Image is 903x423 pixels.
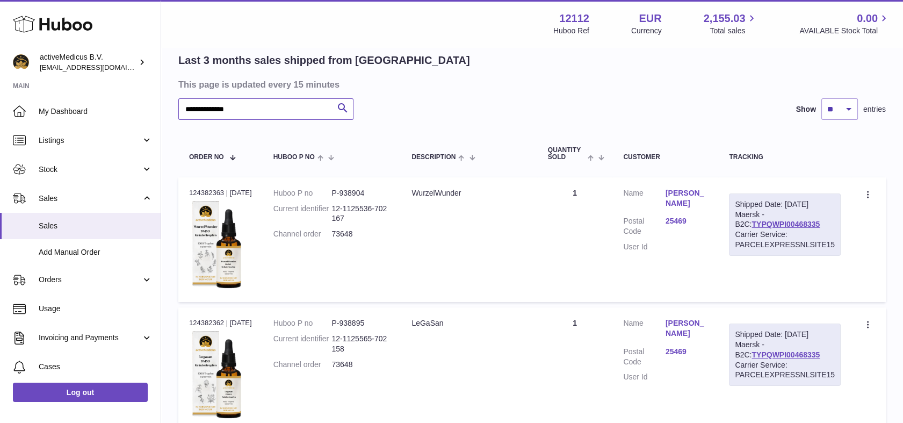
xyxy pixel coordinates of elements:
img: 121121705937602.png [189,331,243,419]
div: Customer [623,154,707,161]
h3: This page is updated every 15 minutes [178,78,883,90]
dt: Name [623,318,665,341]
div: Shipped Date: [DATE] [735,329,835,340]
span: Add Manual Order [39,247,153,257]
dt: Name [623,188,665,211]
span: 0.00 [857,11,878,26]
span: Orders [39,275,141,285]
dt: Current identifier [273,204,332,224]
dd: P-938904 [331,188,390,198]
span: Sales [39,193,141,204]
span: Listings [39,135,141,146]
span: [EMAIL_ADDRESS][DOMAIN_NAME] [40,63,158,71]
span: My Dashboard [39,106,153,117]
div: Carrier Service: PARCELEXPRESSNLSITE15 [735,230,835,250]
dt: Channel order [273,229,332,239]
a: TYPQWPI00468335 [752,220,820,228]
a: TYPQWPI00468335 [752,350,820,359]
span: Sales [39,221,153,231]
div: Carrier Service: PARCELEXPRESSNLSITE15 [735,360,835,381]
span: Stock [39,164,141,175]
dd: 12-1125565-702158 [331,334,390,354]
a: Log out [13,383,148,402]
dt: Huboo P no [273,318,332,328]
span: Order No [189,154,224,161]
dt: Current identifier [273,334,332,354]
dd: 73648 [331,360,390,370]
span: entries [863,104,886,114]
div: 124382362 | [DATE] [189,318,252,328]
a: 25469 [666,347,707,357]
div: Maersk - B2C: [729,193,841,256]
a: [PERSON_NAME] [666,318,707,339]
img: internalAdmin-12112@internal.huboo.com [13,54,29,70]
a: 0.00 AVAILABLE Stock Total [799,11,890,36]
div: Shipped Date: [DATE] [735,199,835,210]
span: Quantity Sold [548,147,585,161]
div: Maersk - B2C: [729,324,841,386]
dt: Postal Code [623,216,665,236]
dt: Channel order [273,360,332,370]
span: Huboo P no [273,154,315,161]
td: 1 [537,177,613,302]
span: Cases [39,362,153,372]
span: Description [411,154,456,161]
h2: Last 3 months sales shipped from [GEOGRAPHIC_DATA] [178,53,470,68]
span: AVAILABLE Stock Total [799,26,890,36]
div: Currency [631,26,662,36]
strong: 12112 [559,11,589,26]
img: 121121705937457.png [189,201,243,289]
dt: User Id [623,372,665,382]
span: Invoicing and Payments [39,333,141,343]
span: 2,155.03 [704,11,746,26]
dd: 12-1125536-702167 [331,204,390,224]
span: Usage [39,304,153,314]
span: Total sales [710,26,757,36]
dt: User Id [623,242,665,252]
dt: Huboo P no [273,188,332,198]
div: LeGaSan [411,318,526,328]
dt: Postal Code [623,347,665,367]
a: 25469 [666,216,707,226]
div: WurzelWunder [411,188,526,198]
div: 124382363 | [DATE] [189,188,252,198]
div: Huboo Ref [553,26,589,36]
div: activeMedicus B.V. [40,52,136,73]
dd: 73648 [331,229,390,239]
strong: EUR [639,11,661,26]
label: Show [796,104,816,114]
div: Tracking [729,154,841,161]
a: [PERSON_NAME] [666,188,707,209]
a: 2,155.03 Total sales [704,11,758,36]
dd: P-938895 [331,318,390,328]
